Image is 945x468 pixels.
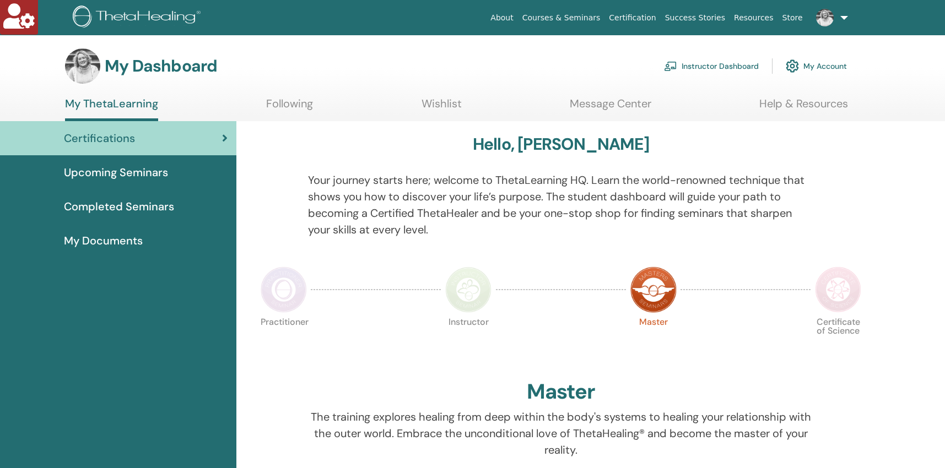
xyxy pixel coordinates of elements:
[105,56,217,76] h3: My Dashboard
[661,8,730,28] a: Success Stories
[778,8,807,28] a: Store
[64,198,174,215] span: Completed Seminars
[445,318,492,364] p: Instructor
[64,232,143,249] span: My Documents
[473,134,649,154] h3: Hello, [PERSON_NAME]
[527,379,595,405] h2: Master
[65,97,158,121] a: My ThetaLearning
[64,130,135,146] span: Certifications
[664,61,677,71] img: chalkboard-teacher.svg
[630,318,677,364] p: Master
[816,9,834,26] img: default.jpg
[73,6,204,30] img: logo.png
[664,54,759,78] a: Instructor Dashboard
[570,97,651,118] a: Message Center
[815,318,861,364] p: Certificate of Science
[786,57,799,75] img: cog.svg
[815,266,861,313] img: Certificate of Science
[65,48,100,84] img: default.jpg
[486,8,517,28] a: About
[445,266,492,313] img: Instructor
[786,54,847,78] a: My Account
[261,266,307,313] img: Practitioner
[261,318,307,364] p: Practitioner
[518,8,605,28] a: Courses & Seminars
[64,164,168,181] span: Upcoming Seminars
[730,8,778,28] a: Resources
[308,172,813,238] p: Your journey starts here; welcome to ThetaLearning HQ. Learn the world-renowned technique that sh...
[604,8,660,28] a: Certification
[266,97,313,118] a: Following
[759,97,848,118] a: Help & Resources
[422,97,462,118] a: Wishlist
[630,266,677,313] img: Master
[308,409,813,458] p: The training explores healing from deep within the body's systems to healing your relationship wi...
